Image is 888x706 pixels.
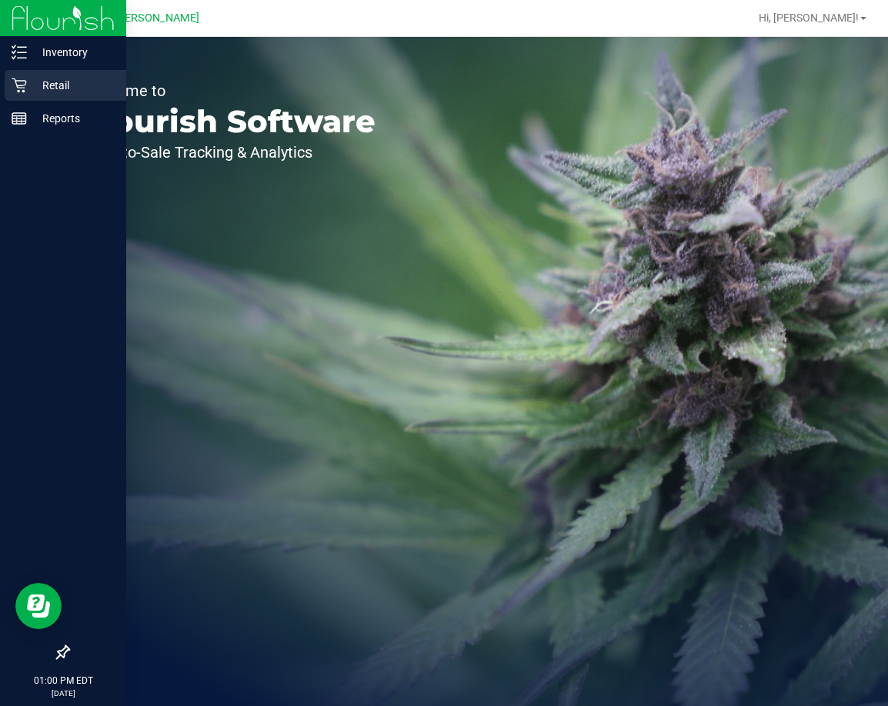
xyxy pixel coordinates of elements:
[12,78,27,93] inline-svg: Retail
[15,583,62,629] iframe: Resource center
[7,674,119,688] p: 01:00 PM EDT
[27,76,119,95] p: Retail
[83,145,376,160] p: Seed-to-Sale Tracking & Analytics
[83,106,376,137] p: Flourish Software
[759,12,859,24] span: Hi, [PERSON_NAME]!
[27,43,119,62] p: Inventory
[12,111,27,126] inline-svg: Reports
[27,109,119,128] p: Reports
[83,83,376,98] p: Welcome to
[115,12,199,25] span: [PERSON_NAME]
[12,45,27,60] inline-svg: Inventory
[7,688,119,699] p: [DATE]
